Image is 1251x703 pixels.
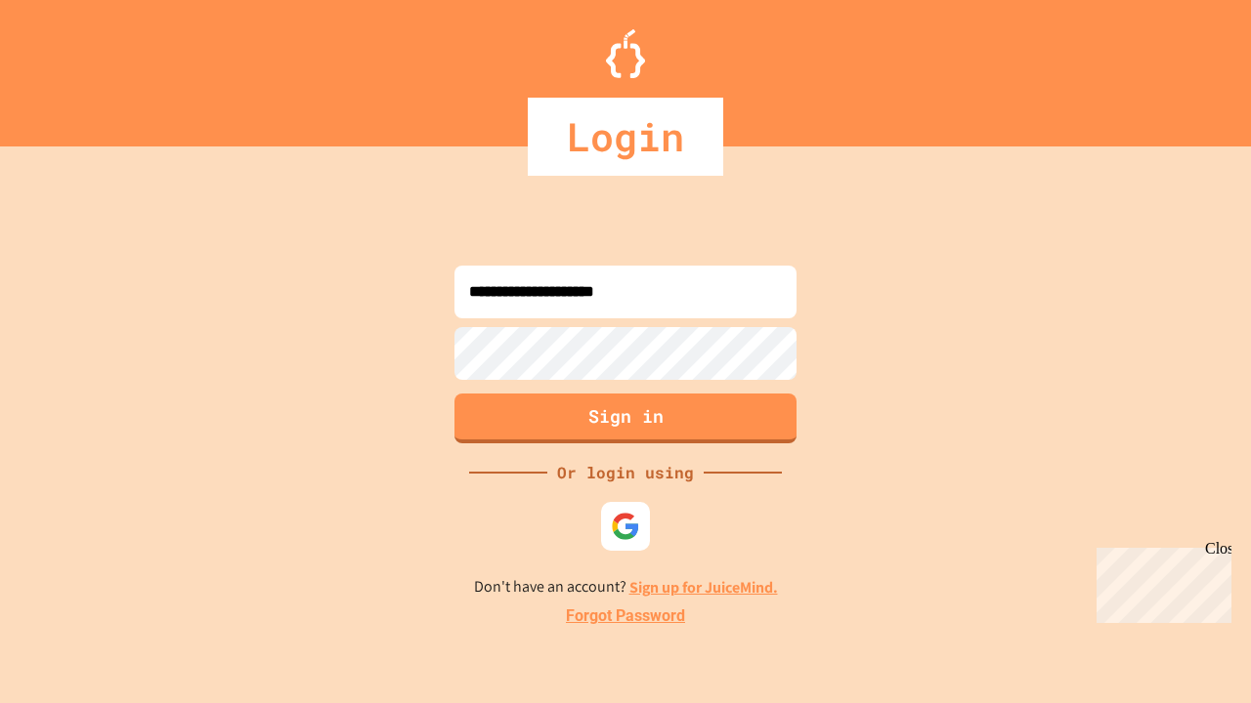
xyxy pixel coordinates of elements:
[611,512,640,541] img: google-icon.svg
[606,29,645,78] img: Logo.svg
[454,393,797,443] button: Sign in
[547,461,704,484] div: Or login using
[566,604,685,628] a: Forgot Password
[528,98,723,176] div: Login
[1089,540,1231,623] iframe: chat widget
[629,577,778,598] a: Sign up for JuiceMind.
[8,8,135,124] div: Chat with us now!Close
[1169,625,1231,683] iframe: chat widget
[474,575,778,600] p: Don't have an account?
